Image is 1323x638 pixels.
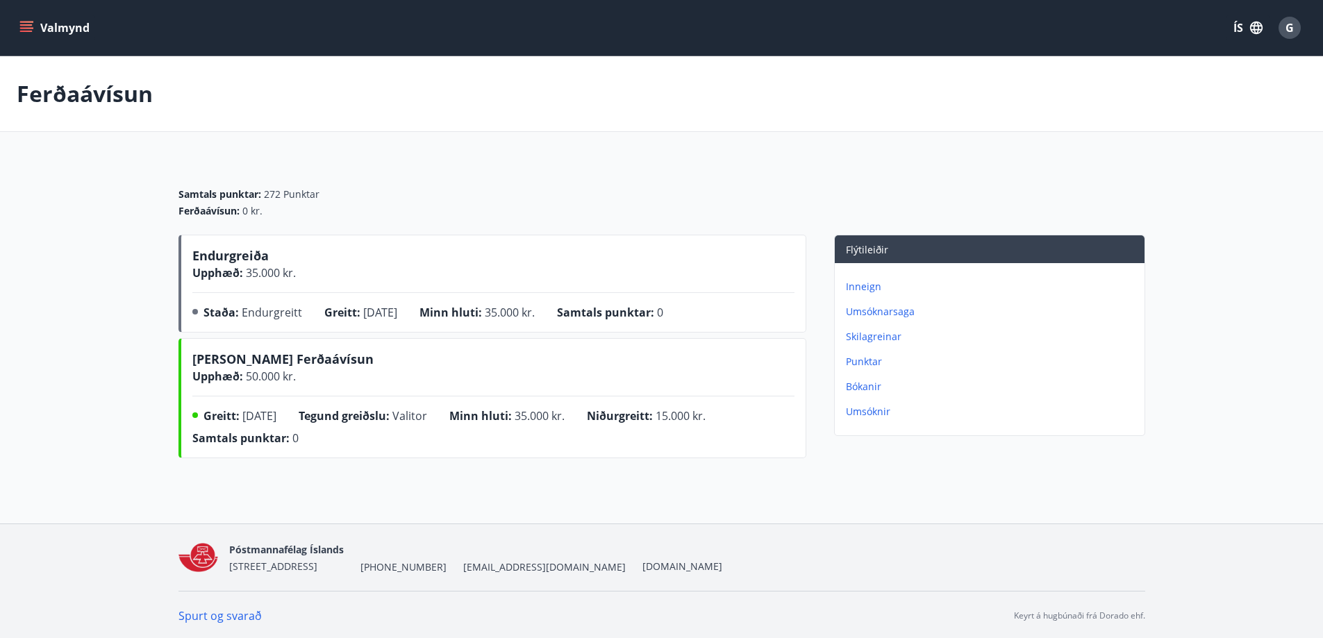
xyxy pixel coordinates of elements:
button: menu [17,15,95,40]
span: Endurgreitt [242,305,302,320]
p: Bókanir [846,380,1139,394]
span: Flýtileiðir [846,243,888,256]
span: [STREET_ADDRESS] [229,560,317,573]
span: Upphæð : [192,369,243,384]
span: Upphæð : [192,265,243,280]
span: 0 [292,430,299,446]
span: Póstmannafélag Íslands [229,543,344,556]
span: Minn hluti : [419,305,482,320]
span: 15.000 kr. [656,408,706,423]
span: 35.000 kr. [243,265,296,280]
span: [DATE] [363,305,397,320]
span: 35.000 kr. [485,305,535,320]
span: Ferðaávísun : [178,204,240,218]
p: Keyrt á hugbúnaði frá Dorado ehf. [1014,610,1145,622]
span: 35.000 kr. [515,408,565,423]
p: Inneign [846,280,1139,294]
span: Samtals punktar : [192,430,290,446]
button: ÍS [1226,15,1270,40]
span: 50.000 kr. [243,369,296,384]
p: Punktar [846,355,1139,369]
span: Staða : [203,305,239,320]
span: Samtals punktar : [557,305,654,320]
button: G [1273,11,1306,44]
p: Ferðaávísun [17,78,153,109]
img: O3o1nJ8eM3PMOrsSKnNOqbpShyNn13yv6lwsXuDL.png [178,543,219,573]
span: Minn hluti : [449,408,512,423]
span: 0 [657,305,663,320]
span: Greitt : [203,408,240,423]
a: Spurt og svarað [178,608,262,623]
span: G [1285,20,1294,35]
span: Niðurgreitt : [587,408,653,423]
span: [DATE] [242,408,276,423]
span: [PHONE_NUMBER] [360,560,447,574]
span: Endurgreiða [192,247,269,269]
span: Samtals punktar : [178,187,261,201]
span: Greitt : [324,305,360,320]
p: Umsóknarsaga [846,305,1139,319]
span: 272 Punktar [264,187,319,201]
p: Skilagreinar [846,330,1139,344]
span: Valitor [392,408,427,423]
span: Tegund greiðslu : [299,408,390,423]
span: [EMAIL_ADDRESS][DOMAIN_NAME] [463,560,626,574]
span: [PERSON_NAME] Ferðaávísun [192,351,374,373]
p: Umsóknir [846,405,1139,419]
span: 0 kr. [242,204,263,218]
a: [DOMAIN_NAME] [642,560,722,573]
